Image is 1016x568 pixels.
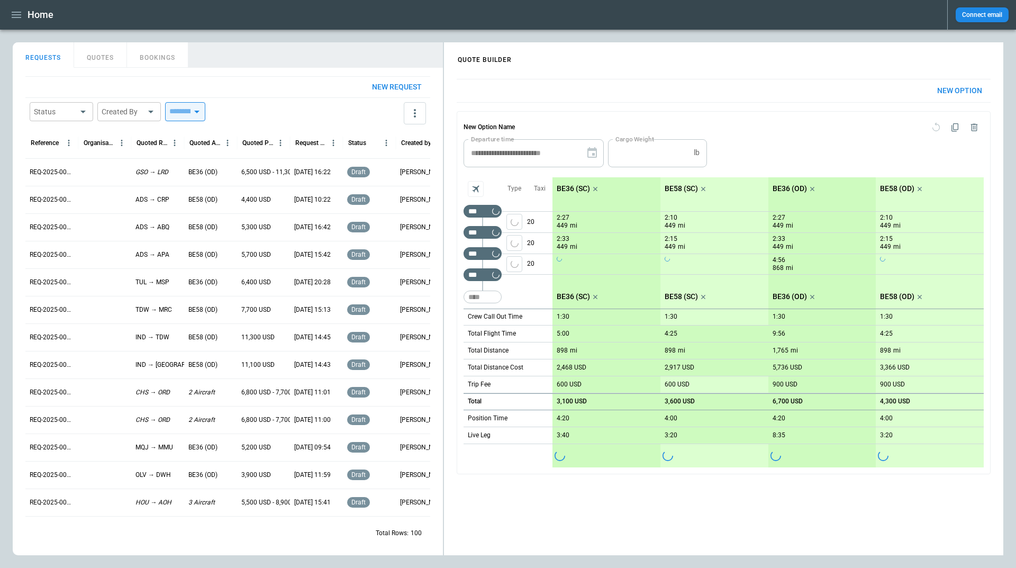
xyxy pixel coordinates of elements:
p: 2:10 [665,214,677,222]
button: Reference column menu [62,136,76,150]
p: Taxi [534,184,546,193]
p: BE58 (OD) [188,360,217,369]
p: 449 [880,221,891,230]
p: 1:30 [665,313,677,321]
p: BE36 (OD) [188,471,217,480]
p: REQ-2025-000247 [30,278,74,287]
div: scrollable content [444,70,1003,483]
div: Status [348,139,366,147]
p: 3:40 [557,431,569,439]
span: draft [349,389,368,396]
label: Departure time [471,134,514,143]
p: Total Distance Cost [468,363,523,372]
p: REQ-2025-000239 [30,498,74,507]
span: draft [349,416,368,423]
p: [PERSON_NAME] [400,278,444,287]
p: BE58 (OD) [880,292,914,301]
p: [PERSON_NAME] [400,416,444,425]
p: 4:25 [665,330,677,338]
p: BE36 (OD) [188,168,217,177]
p: [PERSON_NAME] [400,195,444,204]
button: BOOKINGS [127,42,188,68]
p: [PERSON_NAME] [400,360,444,369]
p: 2:33 [557,235,569,243]
p: 5,500 USD - 8,900 USD [241,498,305,507]
p: BE36 (OD) [773,184,807,193]
p: MQJ → MMU [135,443,173,452]
p: 3 Aircraft [188,498,215,507]
p: 868 [773,264,784,273]
p: 898 [665,347,676,355]
p: TDW → MRC [135,305,172,314]
p: 1,765 [773,347,788,355]
span: draft [349,168,368,176]
button: left aligned [506,235,522,251]
div: Reference [31,139,59,147]
p: Type [507,184,521,193]
p: 9:56 [773,330,785,338]
p: 4:56 [773,256,785,264]
p: REQ-2025-000251 [30,168,74,177]
p: [PERSON_NAME] [400,223,444,232]
p: 3:20 [665,431,677,439]
p: REQ-2025-000248 [30,250,74,259]
button: Quoted Route column menu [168,136,182,150]
p: mi [893,346,901,355]
p: Live Leg [468,431,491,440]
span: Type of sector [506,235,522,251]
p: [DATE] 14:45 [294,333,331,342]
p: [DATE] 14:43 [294,360,331,369]
p: 4,300 USD [880,398,910,405]
span: Aircraft selection [468,181,484,197]
p: REQ-2025-000242 [30,416,74,425]
p: BE58 (SC) [665,292,698,301]
p: [DATE] 15:13 [294,305,331,314]
p: [PERSON_NAME] [400,471,444,480]
p: ADS → ABQ [135,223,169,232]
p: mi [570,221,577,230]
p: BE58 (SC) [665,184,698,193]
p: 449 [557,221,568,230]
div: Request Created At (UTC-05:00) [295,139,326,147]
p: BE58 (OD) [188,333,217,342]
h6: Total [468,398,482,405]
p: [DATE] 16:42 [294,223,331,232]
p: [PERSON_NAME] [400,388,444,397]
p: lb [694,148,700,157]
p: 600 USD [665,381,690,389]
p: 5,200 USD [241,443,271,452]
p: mi [786,242,793,251]
p: 2:27 [773,214,785,222]
button: Request Created At (UTC-05:00) column menu [326,136,340,150]
p: 4:25 [880,330,893,338]
p: 4,400 USD [241,195,271,204]
button: Quoted Price column menu [274,136,287,150]
span: draft [349,471,368,479]
span: draft [349,251,368,258]
div: Quoted Aircraft [189,139,221,147]
p: mi [678,221,685,230]
p: 3,366 USD [880,364,910,372]
p: [PERSON_NAME] [400,168,444,177]
p: 4:20 [773,414,785,422]
p: 898 [880,347,891,355]
span: draft [349,223,368,231]
p: 449 [557,242,568,251]
p: 8:35 [773,431,785,439]
p: [PERSON_NAME] [400,498,444,507]
p: 1:30 [880,313,893,321]
p: Total Flight Time [468,329,516,338]
div: Too short [464,291,502,303]
p: BE36 (OD) [773,292,807,301]
p: [DATE] 11:59 [294,471,331,480]
h6: New Option Name [464,118,515,137]
p: [DATE] 16:22 [294,168,331,177]
p: 6,700 USD [773,398,803,405]
p: 4:20 [557,414,569,422]
div: Created by [401,139,431,147]
p: ADS → CRP [135,195,169,204]
p: 3,600 USD [665,398,695,405]
button: Connect email [956,7,1009,22]
p: 100 [411,529,422,538]
p: 2 Aircraft [188,416,215,425]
